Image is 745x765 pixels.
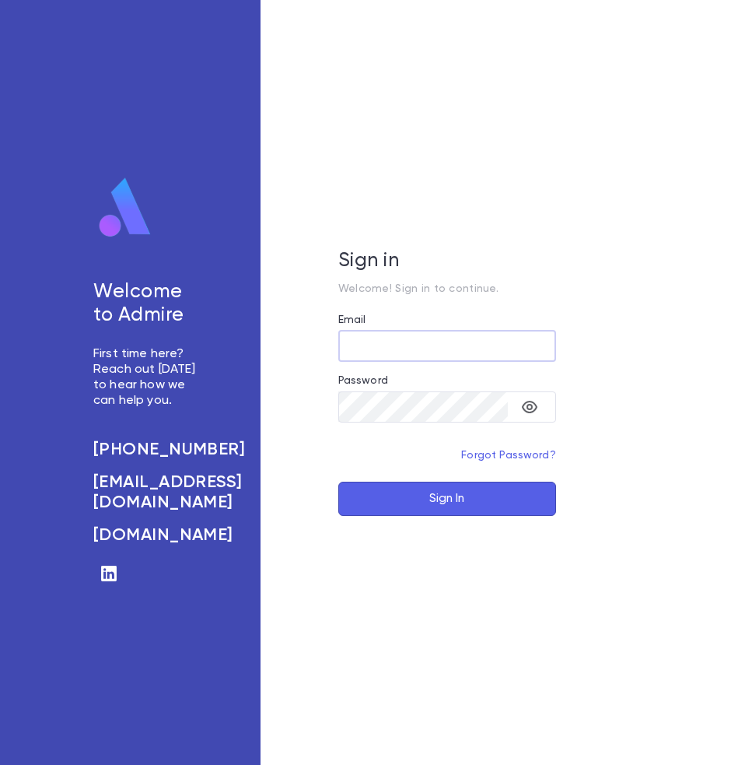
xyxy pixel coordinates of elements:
a: [PHONE_NUMBER] [93,440,198,460]
img: logo [93,177,157,239]
p: First time here? Reach out [DATE] to hear how we can help you. [93,346,198,409]
h5: Sign in [338,250,556,273]
p: Welcome! Sign in to continue. [338,282,556,295]
label: Password [338,374,388,387]
a: [EMAIL_ADDRESS][DOMAIN_NAME] [93,472,198,513]
h5: Welcome to Admire [93,281,198,328]
a: Forgot Password? [461,450,556,461]
a: [DOMAIN_NAME] [93,525,198,546]
button: Sign In [338,482,556,516]
button: toggle password visibility [514,391,545,423]
label: Email [338,314,366,326]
